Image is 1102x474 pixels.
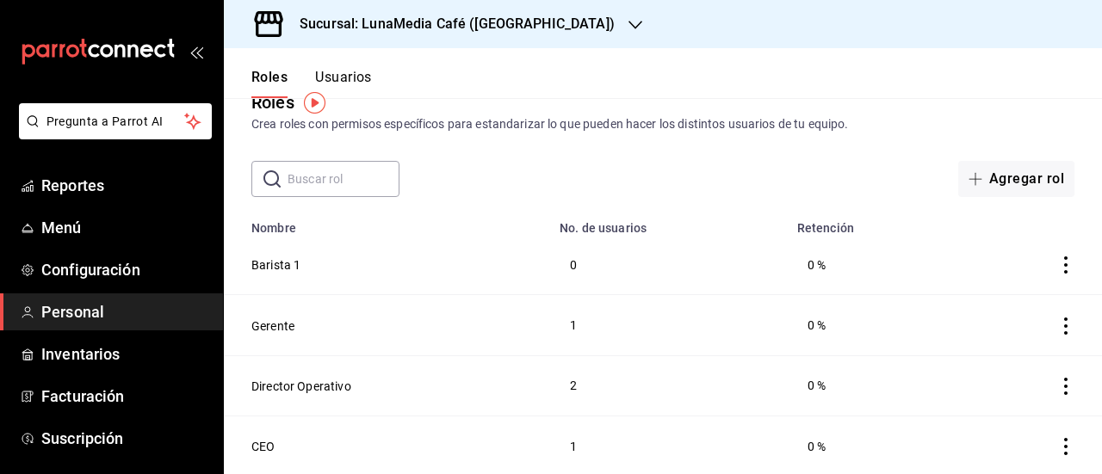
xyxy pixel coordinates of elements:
[549,235,787,295] td: 0
[315,69,372,98] button: Usuarios
[251,317,294,335] button: Gerente
[251,378,351,395] button: Director Operativo
[787,235,958,295] td: 0 %
[787,211,958,235] th: Retención
[12,125,212,143] a: Pregunta a Parrot AI
[1057,438,1074,455] button: actions
[189,45,203,58] button: open_drawer_menu
[251,438,275,455] button: CEO
[41,385,209,408] span: Facturación
[251,69,372,98] div: navigation tabs
[549,295,787,355] td: 1
[41,258,209,281] span: Configuración
[1057,317,1074,335] button: actions
[304,92,325,114] img: Tooltip marker
[41,174,209,197] span: Reportes
[251,69,288,98] button: Roles
[958,161,1074,197] button: Agregar rol
[288,162,399,196] input: Buscar rol
[1057,256,1074,274] button: actions
[41,300,209,323] span: Personal
[19,103,212,139] button: Pregunta a Parrot AI
[251,89,294,115] div: Roles
[251,115,1074,133] div: Crea roles con permisos específicos para estandarizar lo que pueden hacer los distintos usuarios ...
[41,427,209,450] span: Suscripción
[224,211,549,235] th: Nombre
[549,355,787,416] td: 2
[286,14,615,34] h3: Sucursal: LunaMedia Café ([GEOGRAPHIC_DATA])
[787,355,958,416] td: 0 %
[251,256,300,274] button: Barista 1
[549,211,787,235] th: No. de usuarios
[787,295,958,355] td: 0 %
[46,113,185,131] span: Pregunta a Parrot AI
[41,342,209,366] span: Inventarios
[41,216,209,239] span: Menú
[1057,378,1074,395] button: actions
